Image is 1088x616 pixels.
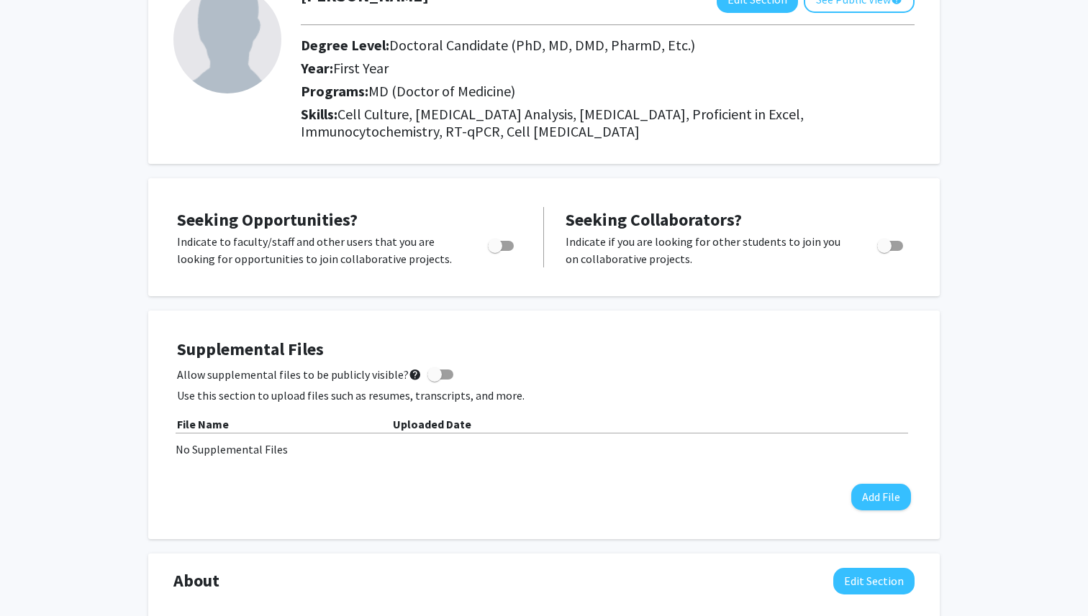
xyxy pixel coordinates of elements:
div: Toggle [482,233,522,254]
span: About [173,568,219,594]
button: Edit About [833,568,915,594]
span: Cell Culture, [MEDICAL_DATA] Analysis, [MEDICAL_DATA], Proficient in Excel, Immunocytochemistry, ... [301,105,804,140]
iframe: Chat [11,551,61,605]
button: Add File [851,484,911,510]
div: Toggle [871,233,911,254]
span: MD (Doctor of Medicine) [368,82,515,100]
span: Seeking Collaborators? [566,208,742,231]
span: First Year [333,59,389,77]
h2: Degree Level: [301,37,804,54]
p: Use this section to upload files such as resumes, transcripts, and more. [177,387,911,404]
mat-icon: help [409,366,422,383]
h4: Supplemental Files [177,339,911,360]
b: Uploaded Date [393,417,471,431]
h2: Year: [301,60,804,77]
span: Seeking Opportunities? [177,208,358,231]
div: No Supplemental Files [176,441,912,458]
b: File Name [177,417,229,431]
span: Doctoral Candidate (PhD, MD, DMD, PharmD, Etc.) [389,36,695,54]
h2: Programs: [301,83,915,100]
p: Indicate if you are looking for other students to join you on collaborative projects. [566,233,850,267]
span: Allow supplemental files to be publicly visible? [177,366,422,383]
p: Indicate to faculty/staff and other users that you are looking for opportunities to join collabor... [177,233,461,267]
h2: Skills: [301,106,915,140]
